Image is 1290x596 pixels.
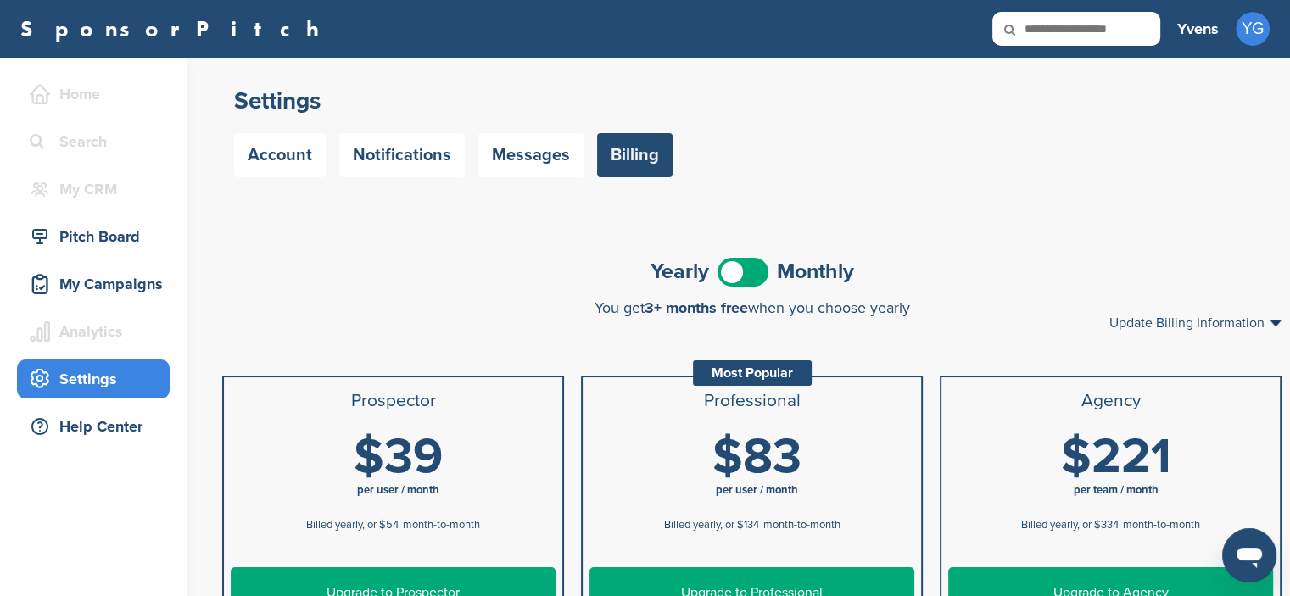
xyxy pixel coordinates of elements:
span: per user / month [357,483,439,497]
div: Search [25,126,170,157]
div: My CRM [25,174,170,204]
span: Yearly [651,261,709,282]
span: Monthly [777,261,854,282]
span: Billed yearly, or $54 [306,518,399,532]
a: Billing [597,133,673,177]
span: Billed yearly, or $134 [664,518,759,532]
a: Notifications [339,133,465,177]
div: Settings [25,364,170,394]
span: month-to-month [1123,518,1200,532]
div: My Campaigns [25,269,170,299]
a: Messages [478,133,584,177]
span: $39 [354,427,443,487]
iframe: Button to launch messaging window [1222,528,1276,582]
div: Most Popular [693,360,812,386]
span: per user / month [716,483,798,497]
span: per team / month [1074,483,1159,497]
h3: Professional [589,391,914,411]
a: My CRM [17,170,170,209]
span: $83 [712,427,801,487]
h3: Yvens [1177,17,1219,41]
a: Pitch Board [17,217,170,256]
span: month-to-month [763,518,840,532]
a: SponsorPitch [20,18,330,40]
h3: Prospector [231,391,556,411]
div: Analytics [25,316,170,347]
a: Help Center [17,407,170,446]
div: Pitch Board [25,221,170,252]
span: month-to-month [403,518,480,532]
a: Yvens [1177,10,1219,47]
span: 3+ months free [645,298,748,317]
h3: Agency [948,391,1273,411]
a: Update Billing Information [1109,316,1282,330]
h2: Settings [234,86,1270,116]
a: Search [17,122,170,161]
span: $221 [1061,427,1171,487]
div: Help Center [25,411,170,442]
a: Settings [17,359,170,398]
div: Home [25,79,170,109]
a: Analytics [17,312,170,351]
a: My Campaigns [17,265,170,304]
span: YG [1236,12,1270,46]
a: Home [17,75,170,114]
div: You get when you choose yearly [222,299,1282,316]
a: Account [234,133,326,177]
span: Billed yearly, or $334 [1021,518,1119,532]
